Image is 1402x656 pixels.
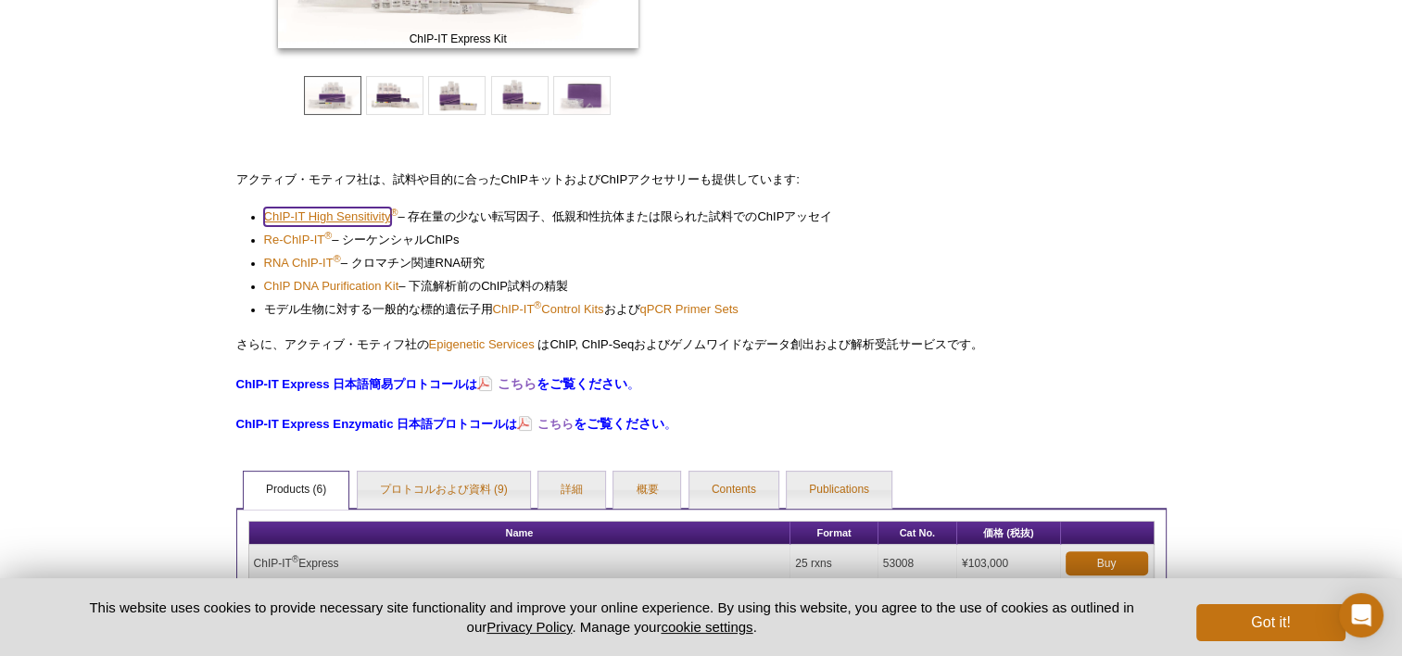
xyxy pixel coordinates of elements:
a: RNA ChIP-IT® [264,254,341,272]
span: – シーケンシャル [332,233,459,246]
span: ChIP DNA Purification Kit [264,279,399,293]
a: Epigenetic Services [429,337,535,351]
strong: こちら [498,376,537,391]
th: 価格 (税抜) [957,522,1061,545]
span: RNA [435,256,460,270]
span: ChIP [501,172,528,186]
span: 。 [664,416,677,431]
span: Re-ChIP-IT [264,233,333,246]
strong: ChIP-IT Express Enzymatic 日本語プロトコールは [236,417,518,431]
td: 53008 [878,545,957,583]
a: ® [391,208,398,226]
span: ChIP [757,209,784,223]
span: ChIP-IT Control Kits [493,302,604,316]
a: qPCR Primer Sets [639,300,738,319]
span: 。 [627,376,640,391]
span: ChIP [481,279,508,293]
th: Cat No. [878,522,957,545]
span: RNA ChIP-IT [264,256,341,270]
span: ChIP, ChIP-Seq [549,337,634,351]
span: アクティブ・モティフ社は、試料や目的に合った キットおよび アクセサリーも提供しています: [236,172,800,186]
a: Contents [689,472,778,509]
span: ChIP [600,172,627,186]
span: をご覧ください [574,416,664,431]
span: ChIPs [426,233,459,246]
a: Buy [1066,551,1148,575]
strong: ChIP-IT Express 日本語簡易プロトコールは [236,377,478,391]
span: および [603,302,639,316]
p: This website uses cookies to provide necessary site functionality and improve your online experie... [57,598,1167,637]
a: 詳細 [538,472,605,509]
span: – 存在量の少ない転写因子、低親和性抗体または限られた試料での アッセイ [391,209,833,223]
a: ChIP DNA Purification Kit [264,277,399,296]
a: Re-ChIP-IT® [264,231,333,249]
span: は [537,337,549,351]
button: cookie settings [661,619,752,635]
a: Products (6) [244,472,348,509]
sup: ® [534,299,541,310]
span: ChIP-IT High Sensitivity [264,209,391,223]
sup: ® [334,253,341,264]
a: Publications [787,472,891,509]
span: – クロマチン関連 研究 [341,256,485,270]
span: – 下流解析前の 試料の精製 [398,279,568,293]
sup: ® [292,554,298,564]
a: Privacy Policy [486,619,572,635]
a: こちら [477,374,537,393]
td: ¥103,000 [957,545,1061,583]
a: ChIP-IT®Control Kits [493,300,604,319]
th: Format [790,522,878,545]
td: ChIP-IT Express [249,545,791,583]
strong: こちら [537,417,574,431]
a: 概要 [613,472,680,509]
th: Name [249,522,791,545]
span: およびゲノムワイドなデータ創出および解析受託サービスです。 [634,337,983,351]
span: ChIP-IT Express Kit [280,30,636,48]
span: さらに、アクティブ・モティフ社の [236,337,429,351]
span: をご覧ください [537,376,627,391]
span: モデル生物に対する一般的な標的遺伝子用 [264,302,493,316]
div: Open Intercom Messenger [1339,593,1383,637]
a: ChIP-IT High Sensitivity [264,208,391,226]
a: こちら [517,415,574,433]
button: Got it! [1196,604,1345,641]
a: プロトコルおよび資料 (9) [358,472,530,509]
td: 25 rxns [790,545,878,583]
span: qPCR Primer Sets [639,302,738,316]
sup: ® [324,230,332,241]
sup: ® [391,207,398,218]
